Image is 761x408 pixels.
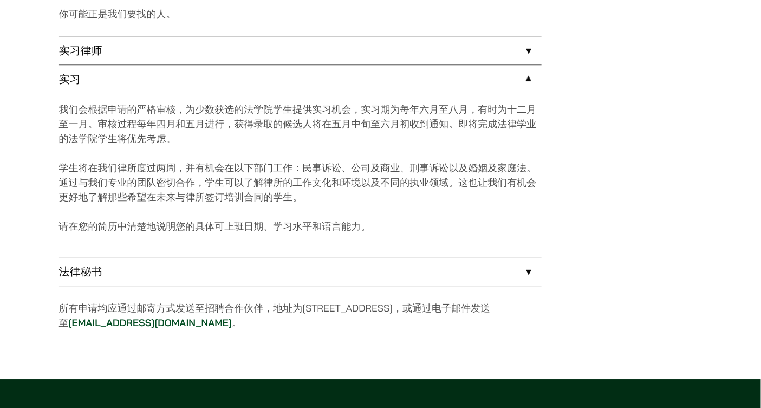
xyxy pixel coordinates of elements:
font: 你可能正是我们要找的人。 [59,8,176,20]
font: 。 [232,316,242,329]
font: 请在您的简历中清楚地说明您的具体可上班日期、学习水平和语言能力。 [59,220,371,232]
a: [EMAIL_ADDRESS][DOMAIN_NAME] [69,316,232,329]
a: 实习 [59,65,542,93]
font: 实习 [59,72,81,86]
a: 法律秘书 [59,257,542,286]
a: 实习律师 [59,36,542,64]
div: 实习 [59,93,542,257]
font: 法律秘书 [59,264,102,279]
font: 我们会根据申请的严格审核，为少数获选的法学院学生提供实习机会，实习期为每年六月至八月，有时为十二月至一月。审核过程每年四月和五月进行，获得录取的候选人将在五月中旬至六月初收到通知。即将完成法律学... [59,103,537,145]
font: 学生将在我们律所度过两周，并有机会在以下部门工作：民事诉讼、公司及商业、刑事诉讼以及婚姻及家庭法。通过与我们专业的团队密切合作，学生可以了解律所的工作文化和环境以及不同的执业领域。这也让我们有机... [59,161,537,203]
font: 实习律师 [59,43,102,57]
font: 所有申请均应通过邮寄方式发送至招聘合作伙伴，地址为[STREET_ADDRESS]，或通过电子邮件发送至 [59,302,491,329]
